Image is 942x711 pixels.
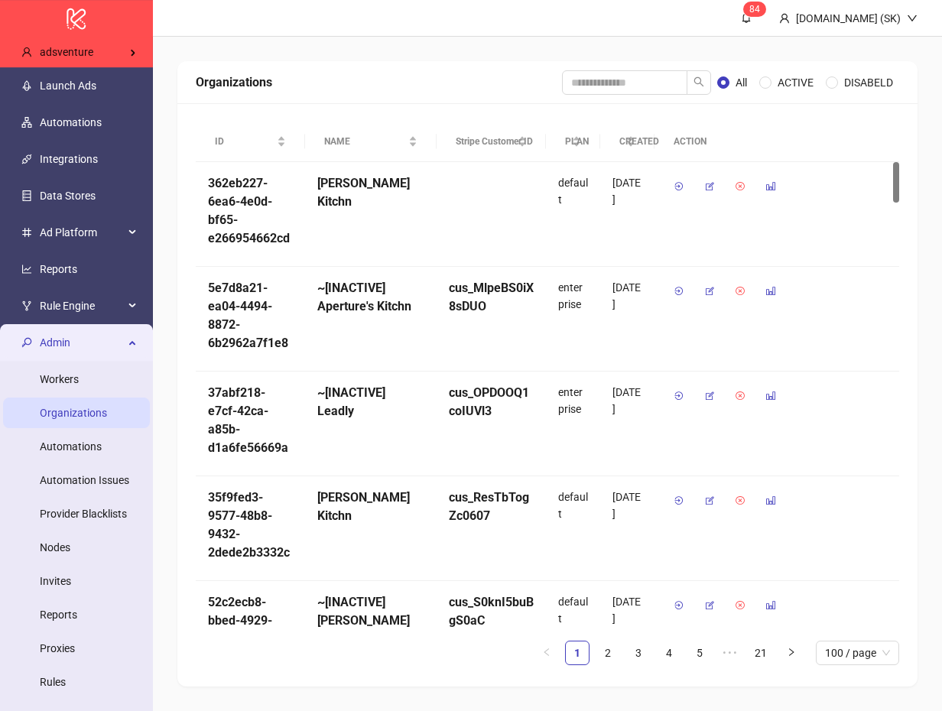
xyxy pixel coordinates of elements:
[825,641,890,664] span: 100 / page
[546,122,600,162] th: PLAN
[688,641,711,664] a: 5
[21,47,32,57] span: user
[741,12,752,23] span: bell
[208,174,293,248] h5: 362eb227-6ea6-4e0d-bf65-e266954662cd
[449,384,534,420] h5: cus_OPDOOQ1coIUVl3
[718,641,742,665] li: Next 5 Pages
[317,489,424,525] h5: [PERSON_NAME] Kitchn
[743,2,766,17] sup: 84
[687,641,712,665] li: 5
[208,384,293,457] h5: 37abf218-e7cf-42ca-a85b-d1a6fe56669a
[40,327,124,358] span: Admin
[305,122,437,162] th: NAME
[208,489,293,562] h5: 35f9fed3-9577-48b8-9432-2dede2b3332c
[566,641,589,664] a: 1
[658,641,681,664] a: 4
[749,4,755,15] span: 8
[40,575,71,587] a: Invites
[21,337,32,348] span: key
[317,593,424,648] h5: ~[INACTIVE] [PERSON_NAME] Kitchn
[456,135,515,149] span: Stripe Customer ID
[40,263,77,275] a: Reports
[779,641,804,665] button: right
[196,122,305,162] th: ID
[612,384,642,417] div: [DATE]
[40,474,129,486] a: Automation Issues
[779,13,790,24] span: user
[565,135,569,149] span: PLAN
[40,609,77,621] a: Reports
[40,190,96,202] a: Data Stores
[196,73,562,92] div: Organizations
[816,641,899,665] div: Page Size
[40,80,96,92] a: Launch Ads
[40,642,75,654] a: Proxies
[718,641,742,665] span: •••
[40,373,79,385] a: Workers
[749,641,772,664] a: 21
[619,135,623,149] span: CREATED
[546,267,600,372] div: enterprise
[208,593,293,667] h5: 52c2ecb8-bbed-4929-aab6-121331a0c9ea
[40,291,124,321] span: Rule Engine
[838,74,899,91] span: DISABELD
[694,76,704,87] span: search
[749,641,773,665] li: 21
[790,10,907,27] div: [DOMAIN_NAME] (SK)
[215,135,274,149] span: ID
[449,279,534,316] h5: cus_MlpeBS0iX8sDUO
[449,593,534,630] h5: cus_S0knI5buBgS0aC
[21,227,32,238] span: number
[729,74,753,91] span: All
[40,541,70,554] a: Nodes
[40,407,107,419] a: Organizations
[40,46,93,58] span: adsventure
[546,162,600,267] div: default
[657,641,681,665] li: 4
[612,279,642,313] div: [DATE]
[787,648,796,657] span: right
[40,217,124,248] span: Ad Platform
[534,641,559,665] button: left
[779,641,804,665] li: Next Page
[317,279,424,316] h5: ~[INACTIVE] Aperture's Kitchn
[626,641,651,665] li: 3
[21,300,32,311] span: fork
[437,122,546,162] th: Stripe Customer ID
[771,74,820,91] span: ACTIVE
[40,440,102,453] a: Automations
[600,122,655,162] th: CREATED
[755,4,760,15] span: 4
[317,384,424,420] h5: ~[INACTIVE] Leadly
[612,593,642,627] div: [DATE]
[907,13,918,24] span: down
[317,174,424,211] h5: [PERSON_NAME] Kitchn
[627,641,650,664] a: 3
[40,116,102,128] a: Automations
[546,476,600,581] div: default
[612,489,642,522] div: [DATE]
[40,676,66,688] a: Rules
[534,641,559,665] li: Previous Page
[596,641,620,665] li: 2
[612,174,642,208] div: [DATE]
[596,641,619,664] a: 2
[546,372,600,476] div: enterprise
[542,648,551,657] span: left
[546,581,600,686] div: default
[40,153,98,165] a: Integrations
[565,641,590,665] li: 1
[655,122,899,162] th: ACTION
[208,279,293,352] h5: 5e7d8a21-ea04-4494-8872-6b2962a7f1e8
[40,508,127,520] a: Provider Blacklists
[449,489,534,525] h5: cus_ResTbTogZc0607
[324,135,405,149] span: NAME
